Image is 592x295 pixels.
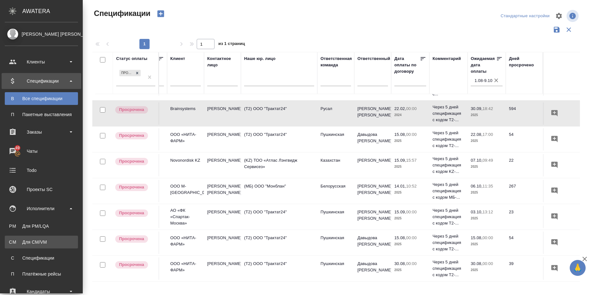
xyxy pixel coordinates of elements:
[471,267,503,273] p: 2025
[406,235,417,240] p: 00:00
[354,180,391,202] td: [PERSON_NAME] [PERSON_NAME]
[406,184,417,188] p: 10:52
[8,223,75,229] div: Для PM/LQA
[394,164,426,170] p: 2025
[406,106,417,111] p: 00:00
[241,232,317,254] td: (Т2) ООО "Трактат24"
[471,241,503,247] p: 2025
[119,262,144,268] p: Просрочена
[406,132,417,137] p: 00:00
[506,257,543,280] td: 39
[433,181,464,201] p: Через 5 дней спецификация с кодом МБ-...
[241,180,317,202] td: (МБ) ООО "Монблан"
[394,106,406,111] p: 22.02,
[471,112,503,118] p: 2025
[433,259,464,278] p: Через 5 дней спецификация с кодом Т2-...
[543,128,581,151] td: 18 513,60 ₽
[5,204,78,213] div: Исполнители
[11,145,24,151] span: 49
[394,235,406,240] p: 15.08,
[317,180,354,202] td: Белорусская
[354,206,391,228] td: [PERSON_NAME] [PERSON_NAME]
[483,184,493,188] p: 11:35
[506,232,543,254] td: 54
[543,232,581,254] td: 2 892,00 ₽
[170,183,201,196] p: ООО М-[GEOGRAPHIC_DATA]
[394,267,426,273] p: 2025
[357,55,390,62] div: Ответственный
[5,252,78,264] a: ССпецификации
[506,180,543,202] td: 267
[433,233,464,252] p: Через 5 дней спецификация с кодом Т2-...
[170,261,201,273] p: ООО «НИТА-ФАРМ»
[119,107,144,113] p: Просрочена
[406,158,417,163] p: 15:57
[483,261,493,266] p: 00:00
[433,55,461,62] div: Комментарий
[5,185,78,194] div: Проекты SC
[170,207,201,226] p: АО «ФК «Спартак-Москва»
[433,207,464,226] p: Через 5 дней спецификация с кодом Т2-...
[241,102,317,125] td: (Т2) ООО "Трактат24"
[170,55,185,62] div: Клиент
[483,106,493,111] p: 18:42
[317,206,354,228] td: Пушкинская
[433,156,464,175] p: Через 5 дней спецификация с кодом KZ-...
[471,261,483,266] p: 30.08,
[499,11,551,21] div: split button
[5,236,78,248] a: CMДля CM/VM
[5,166,78,175] div: Todo
[543,206,581,228] td: 5 304,00 ₽
[204,206,241,228] td: [PERSON_NAME]
[204,232,241,254] td: [PERSON_NAME]
[483,210,493,214] p: 13:12
[406,210,417,214] p: 00:00
[5,127,78,137] div: Заказы
[8,271,75,277] div: Платёжные рейсы
[241,206,317,228] td: (Т2) ООО "Трактат24"
[241,154,317,176] td: (KZ) ТОО «Атлас Лэнгвидж Сервисез»
[543,180,581,202] td: 14 057,00 ₽
[506,206,543,228] td: 23
[8,255,75,261] div: Спецификации
[170,235,201,247] p: ООО «НИТА-ФАРМ»
[241,128,317,151] td: (Т2) ООО "Трактат24"
[394,210,406,214] p: 15.09,
[471,215,503,222] p: 2025
[551,24,563,36] button: Сохранить фильтры
[506,102,543,125] td: 594
[471,235,483,240] p: 15.08,
[570,260,586,276] button: 🙏
[8,95,75,102] div: Все спецификации
[394,261,406,266] p: 30.08,
[317,257,354,280] td: Пушкинская
[551,8,567,24] span: Настроить таблицу
[5,268,78,280] a: ППлатёжные рейсы
[543,257,581,280] td: 2 676,00 ₽
[433,104,464,123] p: Через 5 дней спецификация с кодом Т2-...
[471,210,483,214] p: 03.10,
[394,55,420,75] div: Дата оплаты по договору
[394,241,426,247] p: 2025
[354,257,391,280] td: Давыдова [PERSON_NAME]
[5,57,78,67] div: Клиенты
[8,239,75,245] div: Для CM/VM
[119,69,141,77] div: Просрочена
[116,55,147,62] div: Статус оплаты
[317,128,354,151] td: Пушкинская
[317,154,354,176] td: Казахстан
[543,102,581,125] td: 23 974,09 ₽
[471,138,503,144] p: 2025
[2,162,81,178] a: Todo
[317,232,354,254] td: Пушкинская
[170,157,201,164] p: Novonordisk KZ
[509,55,539,68] div: Дней просрочено
[563,24,575,36] button: Сбросить фильтры
[170,106,201,112] p: Brainsystems
[204,257,241,280] td: [PERSON_NAME]
[471,106,483,111] p: 30.09,
[8,111,75,118] div: Пакетные выставления
[5,108,78,121] a: ППакетные выставления
[394,158,406,163] p: 15.09,
[394,189,426,196] p: 2025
